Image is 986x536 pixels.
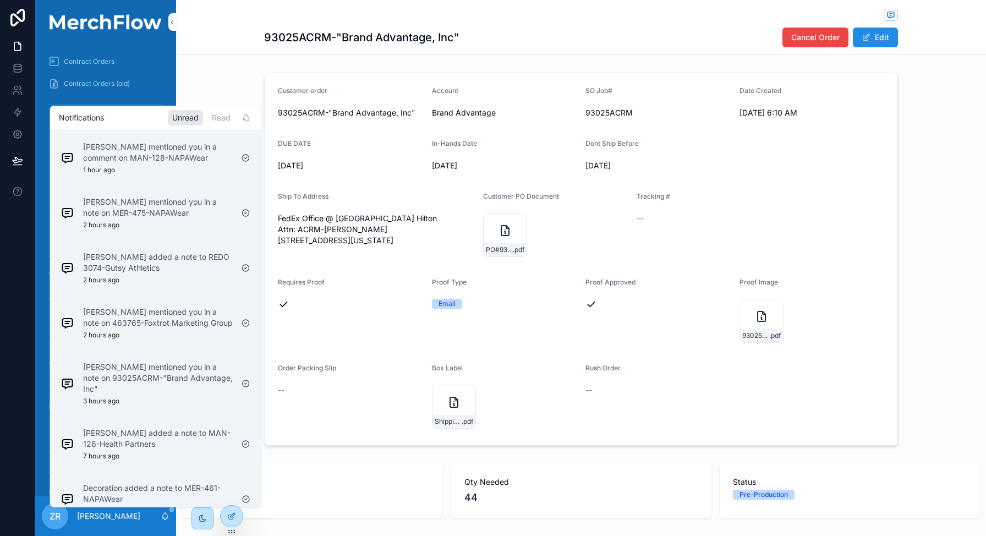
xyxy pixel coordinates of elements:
[61,377,74,390] img: Notification icon
[42,419,169,439] a: Production Calendar
[486,245,513,254] span: PO#93025ACRM
[278,107,423,118] span: 93025ACRM-"Brand Advantage, Inc"
[432,107,496,118] span: Brand Advantage
[83,428,233,450] p: [PERSON_NAME] added a note to MAN-126-Health Partners
[83,141,233,163] p: [PERSON_NAME] mentioned you in a comment on MAN-128-NAPAWear
[42,14,169,30] img: App logo
[782,28,848,47] button: Cancel Order
[42,226,169,245] a: Order Management
[278,139,311,147] span: DUE DATE
[435,417,462,426] span: ShippingLabel_PO#93025ACRM
[83,221,119,229] p: 2 hours ago
[739,86,781,95] span: Date Created
[464,477,698,488] span: Qty Needed
[637,213,643,224] span: --
[513,245,524,254] span: .pdf
[432,160,577,171] span: [DATE]
[432,278,467,286] span: Proof Type
[64,57,114,66] span: Contract Orders
[439,299,456,309] div: Email
[42,311,169,331] a: Supplier PO
[585,364,621,372] span: Rush Order
[769,331,781,340] span: .pdf
[64,79,130,88] span: Contract Orders (old)
[432,139,477,147] span: In-Hands Date
[42,138,169,157] a: Open Orders
[278,278,325,286] span: Requires Proof
[278,364,336,372] span: Order Packing Slip
[61,493,74,506] img: Notification icon
[83,362,233,395] p: [PERSON_NAME] mentioned you in a note on 93025ACRM-"Brand Advantage, Inc"
[42,397,169,417] a: Operations
[585,86,612,95] span: SO Job#
[61,261,74,275] img: Notification icon
[739,278,778,286] span: Proof Image
[733,477,966,488] span: Status
[42,116,169,135] a: Deco Dashboard
[42,160,169,179] a: Backorders
[83,196,233,218] p: [PERSON_NAME] mentioned you in a note on MER-475-NAPAWear
[168,110,203,125] div: Unread
[278,385,284,396] span: --
[83,483,233,505] p: Decoration added a note to MER-461-NAPAWear
[61,206,74,220] img: Notification icon
[585,385,592,396] span: --
[637,192,670,200] span: Tracking #
[42,353,169,373] a: Operation Dashboard
[83,307,233,329] p: [PERSON_NAME] mentioned you in a note on 463765-Foxtrot Marketing Group
[35,44,176,496] div: scrollable content
[42,74,169,94] a: Contract Orders (old)
[59,112,104,123] h1: Notifications
[432,86,458,95] span: Account
[585,160,731,171] span: [DATE]
[278,213,474,246] span: FedEx Office @ [GEOGRAPHIC_DATA] Hilton Attn: ACRM-[PERSON_NAME] [STREET_ADDRESS][US_STATE]
[61,316,74,330] img: Notification icon
[61,437,74,451] img: Notification icon
[83,507,105,516] p: [DATE]
[42,289,169,309] a: Shipping
[462,417,473,426] span: .pdf
[42,375,169,395] a: Add Design (Internal)
[50,510,61,523] span: ZR
[196,477,429,488] span: Total Qty
[739,490,788,500] div: Pre-Production
[464,490,698,505] span: 44
[278,160,423,171] span: [DATE]
[42,441,169,461] a: Order Tracking
[742,331,769,340] span: 93025ACRM-Virtual-Proof
[83,251,233,274] p: [PERSON_NAME] added a note to REDO 3074-Gutsy Athletics
[83,276,119,285] p: 2 hours ago
[791,32,840,43] span: Cancel Order
[77,511,140,522] p: [PERSON_NAME]
[42,204,169,223] a: Production Orders
[585,139,639,147] span: Dont Ship Before
[196,490,429,505] span: 44
[83,166,115,174] p: 1 hour ago
[42,267,169,287] a: Receiving
[83,452,119,461] p: 7 hours ago
[432,364,463,372] span: Box Label
[61,151,74,165] img: Notification icon
[42,483,169,503] a: In-Progress
[83,397,119,406] p: 3 hours ago
[585,278,636,286] span: Proof Approved
[278,192,328,200] span: Ship To Address
[739,107,885,118] span: [DATE] 6:10 AM
[585,107,731,118] span: 93025ACRM
[264,30,459,45] h1: 93025ACRM-"Brand Advantage, Inc"
[42,182,169,201] a: Replacements
[853,28,898,47] button: Edit
[42,52,169,72] a: Contract Orders
[278,86,327,95] span: Customer order
[207,110,235,125] div: Read
[83,331,119,340] p: 2 hours ago
[483,192,559,200] span: Customer PO Document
